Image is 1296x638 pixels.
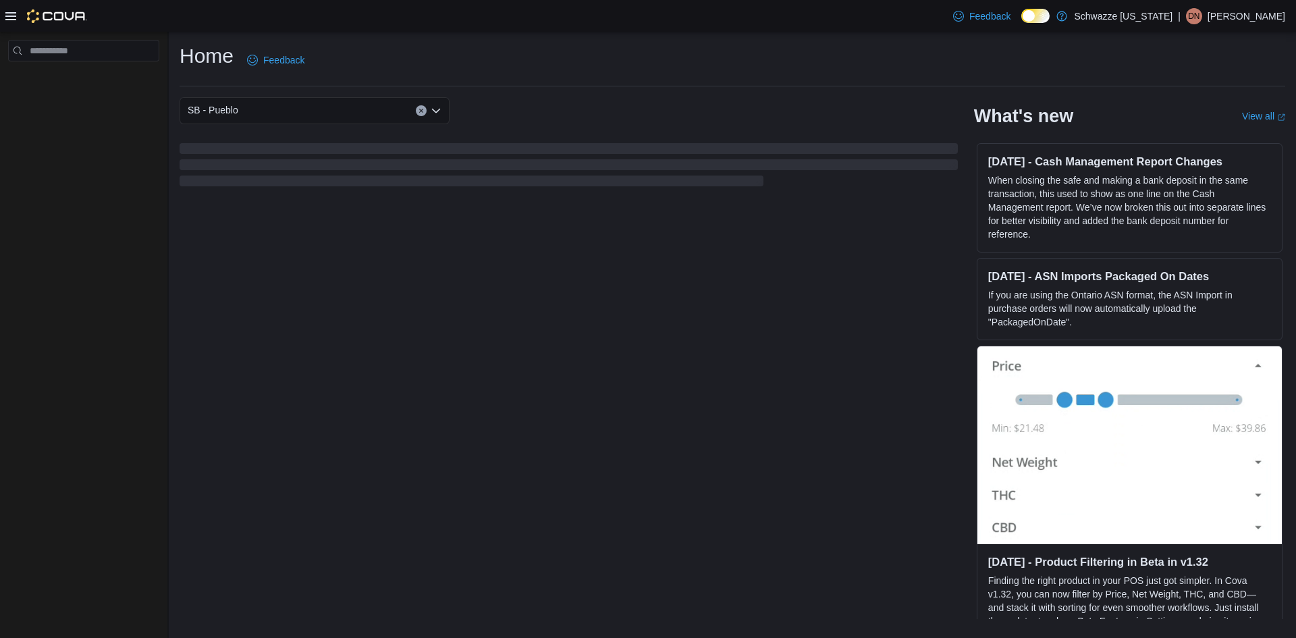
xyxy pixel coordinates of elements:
[27,9,87,23] img: Cova
[1186,8,1202,24] div: Desiree N Quintana
[1188,8,1199,24] span: DN
[969,9,1010,23] span: Feedback
[180,43,234,70] h1: Home
[416,105,427,116] button: Clear input
[1074,8,1172,24] p: Schwazze [US_STATE]
[1178,8,1181,24] p: |
[1021,23,1022,24] span: Dark Mode
[988,555,1271,568] h3: [DATE] - Product Filtering in Beta in v1.32
[431,105,441,116] button: Open list of options
[1077,616,1136,627] em: Beta Features
[188,102,238,118] span: SB - Pueblo
[1021,9,1050,23] input: Dark Mode
[974,105,1073,127] h2: What's new
[988,174,1271,241] p: When closing the safe and making a bank deposit in the same transaction, this used to show as one...
[1277,113,1285,122] svg: External link
[988,269,1271,283] h3: [DATE] - ASN Imports Packaged On Dates
[988,155,1271,168] h3: [DATE] - Cash Management Report Changes
[948,3,1016,30] a: Feedback
[1208,8,1285,24] p: [PERSON_NAME]
[263,53,304,67] span: Feedback
[988,288,1271,329] p: If you are using the Ontario ASN format, the ASN Import in purchase orders will now automatically...
[1242,111,1285,122] a: View allExternal link
[242,47,310,74] a: Feedback
[8,64,159,97] nav: Complex example
[180,146,958,189] span: Loading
